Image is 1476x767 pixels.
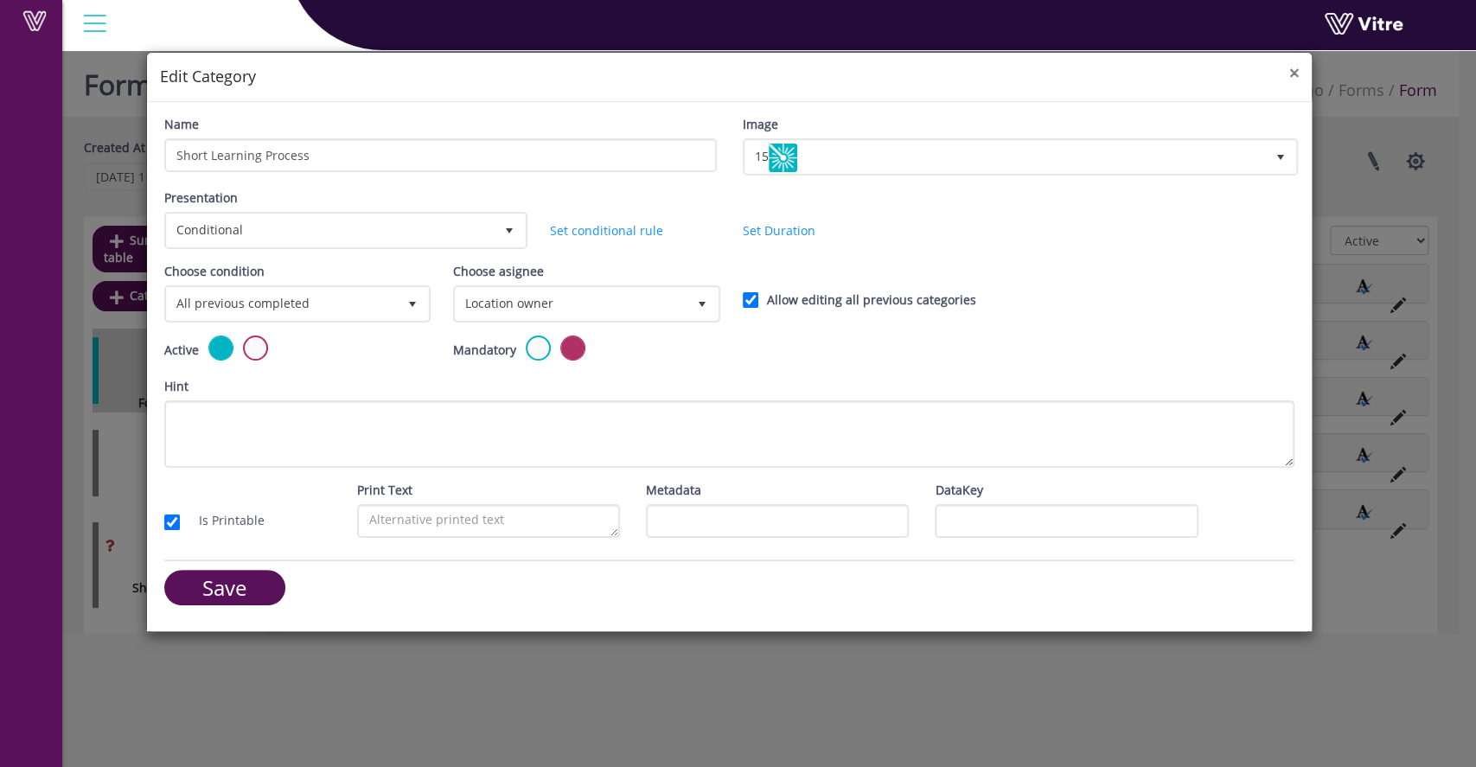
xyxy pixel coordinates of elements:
[160,66,1300,88] h4: Edit Category
[164,115,199,134] label: Name
[164,189,238,208] label: Presentation
[456,288,686,319] span: Location owner
[164,377,188,396] label: Hint
[453,341,516,360] label: Mandatory
[743,115,778,134] label: Image
[453,262,544,281] label: Choose asignee
[767,291,976,310] label: Allow editing all previous categories
[769,144,797,172] img: WizardIcon15.png
[164,570,285,605] input: Save
[1288,61,1299,85] span: ×
[745,141,1265,172] span: 15
[357,481,412,500] label: Print Text
[397,288,428,319] span: select
[494,214,525,246] span: select
[1264,141,1295,172] span: select
[646,481,701,500] label: Metadata
[935,481,982,500] label: DataKey
[1288,64,1299,82] button: Close
[743,222,815,239] a: Set Duration
[182,511,265,530] label: Is Printable
[550,222,663,239] a: Set conditional rule
[164,262,265,281] label: Choose condition
[164,341,199,360] label: Active
[167,214,494,246] span: Conditional
[167,288,397,319] span: All previous completed
[687,288,718,319] span: select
